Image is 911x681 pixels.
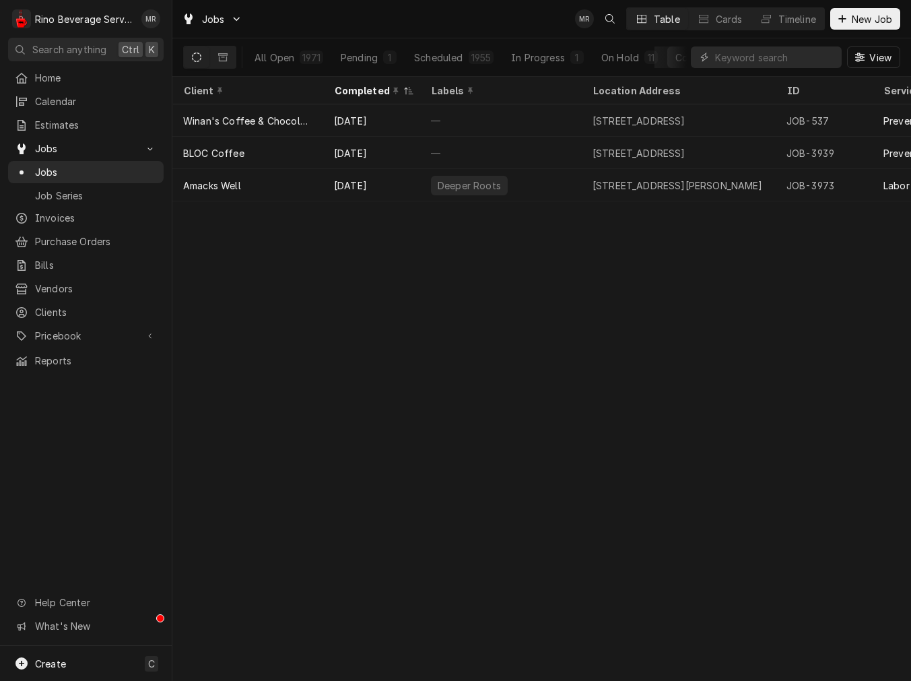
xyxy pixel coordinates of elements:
[654,12,680,26] div: Table
[35,354,157,368] span: Reports
[8,185,164,207] a: Job Series
[35,329,137,343] span: Pricebook
[35,619,156,633] span: What's New
[323,137,420,169] div: [DATE]
[778,12,816,26] div: Timeline
[675,51,726,65] div: Completed
[575,9,594,28] div: MR
[599,8,621,30] button: Open search
[867,51,894,65] span: View
[141,9,160,28] div: Melissa Rinehart's Avatar
[255,51,294,65] div: All Open
[35,234,157,249] span: Purchase Orders
[323,169,420,201] div: [DATE]
[12,9,31,28] div: Rino Beverage Service's Avatar
[35,118,157,132] span: Estimates
[183,146,244,160] div: BLOC Coffee
[8,591,164,614] a: Go to Help Center
[8,67,164,89] a: Home
[786,84,859,98] div: ID
[575,9,594,28] div: Melissa Rinehart's Avatar
[35,12,134,26] div: Rino Beverage Service
[386,51,394,65] div: 1
[8,301,164,323] a: Clients
[35,189,157,203] span: Job Series
[431,84,571,98] div: Labels
[436,179,502,193] div: Deeper Roots
[8,90,164,112] a: Calendar
[148,657,155,671] span: C
[122,42,139,57] span: Ctrl
[323,104,420,137] div: [DATE]
[35,595,156,610] span: Help Center
[32,42,106,57] span: Search anything
[776,104,873,137] div: JOB-537
[35,658,66,670] span: Create
[8,230,164,253] a: Purchase Orders
[35,282,157,296] span: Vendors
[8,615,164,637] a: Go to What's New
[141,9,160,28] div: MR
[593,114,685,128] div: [STREET_ADDRESS]
[35,211,157,225] span: Invoices
[647,51,655,65] div: 11
[573,51,581,65] div: 1
[176,8,248,30] a: Go to Jobs
[420,104,582,137] div: —
[847,46,900,68] button: View
[302,51,320,65] div: 1971
[35,141,137,156] span: Jobs
[593,146,685,160] div: [STREET_ADDRESS]
[35,305,157,319] span: Clients
[183,179,241,193] div: Amacks Well
[8,161,164,183] a: Jobs
[8,38,164,61] button: Search anythingCtrlK
[35,71,157,85] span: Home
[601,51,639,65] div: On Hold
[471,51,492,65] div: 1955
[8,254,164,276] a: Bills
[183,84,310,98] div: Client
[183,114,312,128] div: Winan's Coffee & Chocolate ([GEOGRAPHIC_DATA])
[8,137,164,160] a: Go to Jobs
[715,46,835,68] input: Keyword search
[8,350,164,372] a: Reports
[149,42,155,57] span: K
[12,9,31,28] div: R
[8,207,164,229] a: Invoices
[202,12,225,26] span: Jobs
[414,51,463,65] div: Scheduled
[8,325,164,347] a: Go to Pricebook
[593,84,762,98] div: Location Address
[8,278,164,300] a: Vendors
[593,179,763,193] div: [STREET_ADDRESS][PERSON_NAME]
[8,114,164,136] a: Estimates
[776,137,873,169] div: JOB-3939
[35,94,157,108] span: Calendar
[334,84,400,98] div: Completed
[35,258,157,272] span: Bills
[883,179,910,193] div: Labor
[420,137,582,169] div: —
[716,12,743,26] div: Cards
[776,169,873,201] div: JOB-3973
[341,51,378,65] div: Pending
[35,165,157,179] span: Jobs
[830,8,900,30] button: New Job
[511,51,565,65] div: In Progress
[849,12,895,26] span: New Job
